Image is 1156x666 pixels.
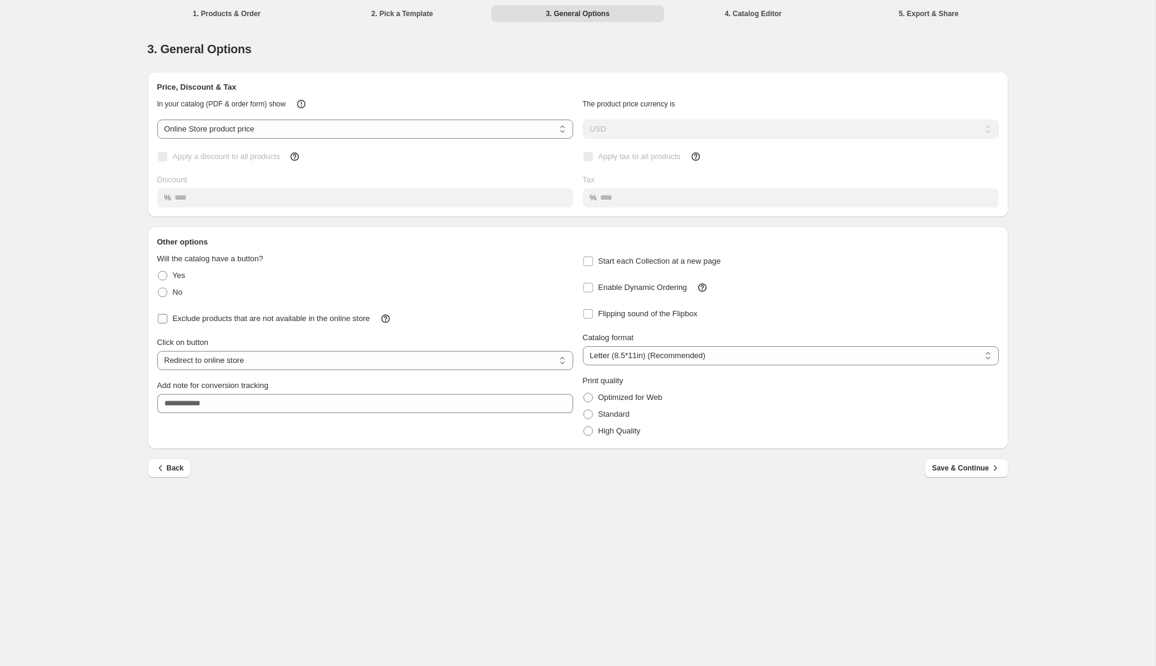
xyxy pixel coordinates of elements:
[598,283,687,292] span: Enable Dynamic Ordering
[932,462,1001,474] span: Save & Continue
[157,381,268,390] span: Add note for conversion tracking
[148,459,191,478] button: Back
[155,462,184,474] span: Back
[157,81,999,93] h2: Price, Discount & Tax
[583,376,623,385] span: Print quality
[173,152,280,161] span: Apply a discount to all products
[157,236,999,248] h2: Other options
[173,288,183,297] span: No
[583,333,634,342] span: Catalog format
[598,256,721,265] span: Start each Collection at a new page
[583,100,675,108] span: The product price currency is
[157,100,286,108] span: In your catalog (PDF & order form) show
[598,309,698,318] span: Flipping sound of the Flipbox
[148,42,252,56] span: 3. General Options
[583,175,595,184] span: Tax
[598,410,630,418] span: Standard
[157,338,209,347] span: Click on button
[925,459,1008,478] button: Save & Continue
[157,254,264,263] span: Will the catalog have a button?
[598,393,662,402] span: Optimized for Web
[164,193,172,202] span: %
[590,193,597,202] span: %
[598,426,641,435] span: High Quality
[173,314,370,323] span: Exclude products that are not available in the online store
[157,175,188,184] span: Discount
[173,271,185,280] span: Yes
[598,152,681,161] span: Apply tax to all products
